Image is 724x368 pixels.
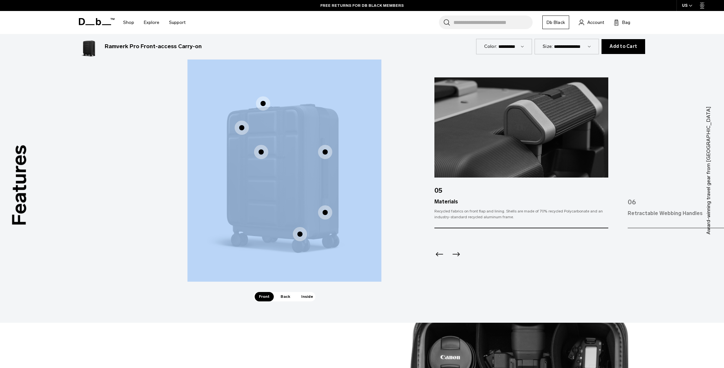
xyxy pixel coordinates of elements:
span: Account [587,19,604,26]
a: Shop [123,11,134,34]
img: Ramverk Pro Front-access Carry-on Black Out [79,36,100,57]
div: Materials [434,198,608,206]
span: Front [255,292,274,301]
span: Bag [622,19,630,26]
span: Inside [297,292,317,301]
button: Add to Cart [602,39,645,54]
span: Add to Cart [610,44,637,49]
div: 05 [434,178,608,198]
a: Db Black [542,16,569,29]
div: Next slide [451,249,460,263]
div: 5 / 6 [434,77,608,229]
a: FREE RETURNS FOR DB BLACK MEMBERS [320,3,404,8]
label: Size: [543,43,553,50]
a: Explore [144,11,159,34]
div: Previous slide [434,249,443,263]
h3: Ramverk Pro Front-access Carry-on [105,42,202,51]
div: Recycled fabrics on front flap and lining. Shells are made of 70% recycled Polycarbonate and an i... [434,208,608,220]
h3: Features [5,145,34,226]
label: Color: [484,43,497,50]
nav: Main Navigation [118,11,190,34]
a: Support [169,11,186,34]
span: Back [276,292,294,301]
a: Account [579,18,604,26]
button: Bag [614,18,630,26]
div: 1 / 3 [187,39,381,292]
